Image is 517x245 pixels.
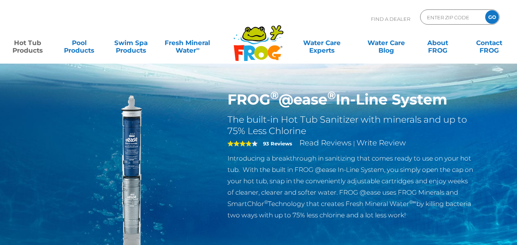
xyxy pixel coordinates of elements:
h2: The built-in Hot Tub Sanitizer with minerals and up to 75% Less Chlorine [227,114,475,137]
a: Read Reviews [299,138,352,147]
sup: ® [264,199,268,205]
span: | [353,140,355,147]
a: Write Review [357,138,406,147]
img: Frog Products Logo [229,15,288,61]
a: ContactFROG [469,35,509,50]
h1: FROG @ease In-Line System [227,91,475,108]
span: 4 [227,140,252,147]
sup: ® [327,89,336,102]
a: Swim SpaProducts [111,35,151,50]
a: Hot TubProducts [8,35,48,50]
p: Find A Dealer [371,9,410,28]
a: Water CareExperts [289,35,354,50]
sup: ® [270,89,279,102]
sup: ®∞ [409,199,416,205]
a: AboutFROG [418,35,458,50]
sup: ∞ [196,46,199,51]
strong: 93 Reviews [263,140,292,147]
a: PoolProducts [59,35,99,50]
p: Introducing a breakthrough in sanitizing that comes ready to use on your hot tub. With the built ... [227,153,475,221]
a: Water CareBlog [366,35,406,50]
a: Fresh MineralWater∞ [162,35,213,50]
input: GO [485,10,499,24]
